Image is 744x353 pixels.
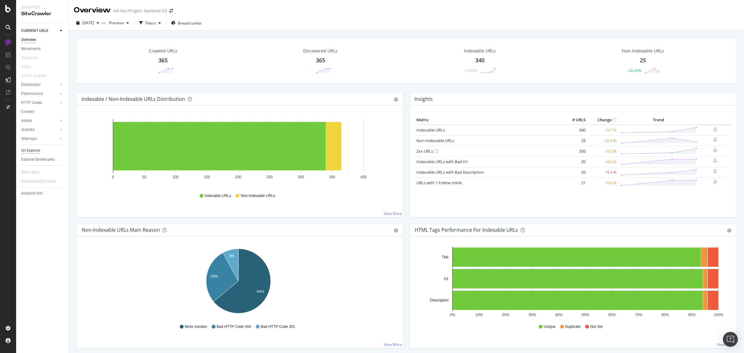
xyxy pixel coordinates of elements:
a: Non-Indexable URLs [416,138,454,143]
div: 365 [316,56,325,65]
div: Movements [21,46,41,52]
div: Filters [145,20,156,26]
td: +5.3 % [587,167,618,177]
text: H1 [444,277,449,281]
h4: Insights [414,95,433,103]
text: 100% [714,313,723,317]
text: 70% [635,313,642,317]
a: Content [21,109,64,115]
th: Trend [618,115,699,125]
div: Discovered URLs [303,48,338,54]
div: +3.65% [465,68,477,73]
span: 2025 Sep. 8th [82,20,94,25]
button: [DATE] [74,18,102,28]
a: HTTP Codes [21,100,58,106]
div: Crawled URLs [149,48,177,54]
span: vs [102,20,107,25]
th: Metric [415,115,562,125]
text: 10% [475,313,483,317]
div: Indexable URLs [464,48,496,54]
a: Indexable URLs with Bad H1 [416,159,468,164]
div: Url Explorer [21,147,40,154]
div: bell-plus [713,158,717,163]
a: DISAPPEARED URLS [21,178,62,185]
td: 25 [562,135,587,146]
td: +0.0 % [587,156,618,167]
span: Bad HTTP Code 301 [261,324,295,329]
div: HTTP Codes [21,100,42,106]
text: 8% [229,254,235,258]
a: View More [717,342,735,347]
button: Filters [137,18,163,28]
div: Content [21,109,34,115]
a: Segments [21,55,44,61]
a: Inlinks [21,118,58,124]
svg: A chart. [82,115,395,187]
svg: A chart. [82,246,395,318]
a: Overview [21,37,64,43]
text: Title [442,255,449,259]
div: Overview [74,5,111,16]
div: 340 [475,56,485,65]
div: SiteCrawler [21,10,64,17]
a: Search Engines [21,73,53,79]
td: 20 [562,167,587,177]
div: gear [727,228,731,233]
text: 150 [204,175,210,179]
span: Indexable URLs [205,193,231,199]
text: 250 [266,175,272,179]
div: HTML Tags Performance for Indexable URLs [415,227,518,233]
a: 2xx URLs [416,148,433,154]
a: Url Explorer [21,147,64,154]
a: Analysis Info [21,190,64,197]
text: 0 [112,175,114,179]
a: Performance [21,91,58,97]
text: 100 [172,175,179,179]
td: 21 [562,177,587,188]
div: 25 [640,56,646,65]
text: 50% [582,313,589,317]
a: Sitemaps [21,136,58,142]
span: Unique [544,324,556,329]
div: CURRENT URLS [21,28,48,34]
a: Indexable URLs with Bad Description [416,169,484,175]
a: URLs with 1 Follow Inlink [416,180,462,185]
text: 60% [608,313,616,317]
th: # URLS [562,115,587,125]
text: 80% [662,313,669,317]
div: bell-plus [713,148,717,153]
svg: A chart. [415,246,728,318]
text: 30% [529,313,536,317]
div: Search Engines [21,73,47,79]
a: Movements [21,46,64,52]
text: 20% [502,313,509,317]
span: Meta noindex [185,324,207,329]
div: Non-Indexable URLs [622,48,664,54]
div: Segments [21,55,38,61]
td: +3.7 % [587,125,618,136]
div: Ad-Hoc Project: Santevet ES [113,8,167,14]
button: Breadcrumbs [169,18,204,28]
div: Explorer Bookmarks [21,156,55,163]
div: Non-Indexable URLs Main Reason [82,227,160,233]
td: 340 [562,125,587,136]
div: NEW URLS [21,169,39,176]
div: Open Intercom Messenger [723,332,738,347]
div: Performance [21,91,43,97]
div: Overview [21,37,36,43]
div: bell-plus [713,127,717,132]
td: 356 [562,146,587,156]
div: bell-plus [713,179,717,184]
text: 28% [210,274,218,279]
a: Visits [21,64,37,70]
div: bell-plus [713,169,717,174]
a: Explorer Bookmarks [21,156,64,163]
div: Analysis Info [21,190,43,197]
div: Distribution [21,82,41,88]
a: Outlinks [21,127,58,133]
div: Sitemaps [21,136,37,142]
div: arrow-right-arrow-left [169,9,173,13]
a: Distribution [21,82,58,88]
